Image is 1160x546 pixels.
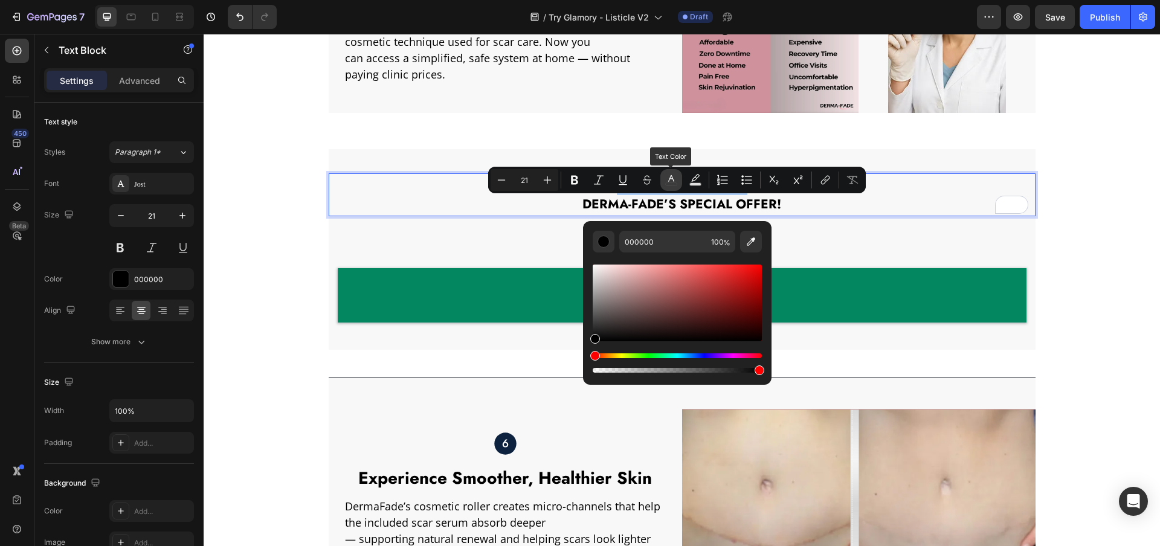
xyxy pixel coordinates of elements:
[723,236,730,249] span: %
[379,161,578,179] span: DERMA-FADE’S SPECIAL OFFER!
[1080,5,1130,29] button: Publish
[125,209,832,222] p: Publish the page to see the content.
[59,43,161,57] p: Text Block
[91,336,147,348] div: Show more
[44,475,103,492] div: Background
[11,129,29,138] div: 450
[44,437,72,448] div: Padding
[119,74,160,87] p: Advanced
[131,141,826,181] div: Rich Text Editor. Editing area: main
[44,506,63,516] div: Color
[134,274,191,285] div: 000000
[44,147,65,158] div: Styles
[44,374,76,391] div: Size
[134,438,191,449] div: Add...
[134,234,823,289] button: <p><strong>CLAIM SPECIAL OFFER NOW →</strong><br><span style="font-size:14px;">60-Day Money-Back ...
[132,185,825,197] p: *LIMITED INVENTORY REMAINING
[619,231,706,252] input: E.g FFFFFF
[44,405,64,416] div: Width
[1090,11,1120,24] div: Publish
[204,34,1160,546] iframe: To enrich screen reader interactions, please activate Accessibility in Grammarly extension settings
[1045,12,1065,22] span: Save
[44,207,76,223] div: Size
[1119,487,1148,516] div: Open Intercom Messenger
[44,178,59,189] div: Font
[141,434,462,455] p: Experience Smoother, Healthier Skin
[134,506,191,517] div: Add...
[44,331,194,353] button: Show more
[228,5,277,29] div: Undo/Redo
[410,263,546,275] span: 60-Day Money-Back Guarantee
[488,167,866,193] div: Editor contextual toolbar
[5,5,90,29] button: 7
[593,353,762,358] div: Hue
[132,142,825,161] p: DON’T MISS OUT ON
[389,245,568,262] strong: CLAIM SPECIAL OFFER NOW →
[291,399,313,421] img: 1744251898-numbers_6.svg
[44,303,78,319] div: Align
[79,10,85,24] p: 7
[134,179,191,190] div: Jost
[60,74,94,87] p: Settings
[543,11,546,24] span: /
[110,400,193,422] input: Auto
[1035,5,1075,29] button: Save
[690,11,708,22] span: Draft
[9,221,29,231] div: Beta
[115,147,161,158] span: Paragraph 1*
[549,11,649,24] span: Try Glamory - Listicle V2
[109,141,194,163] button: Paragraph 1*
[44,117,77,127] div: Text style
[44,274,63,284] div: Color
[141,464,459,530] p: DermaFade’s cosmetic roller creates micro-channels that help the included scar serum absorb deepe...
